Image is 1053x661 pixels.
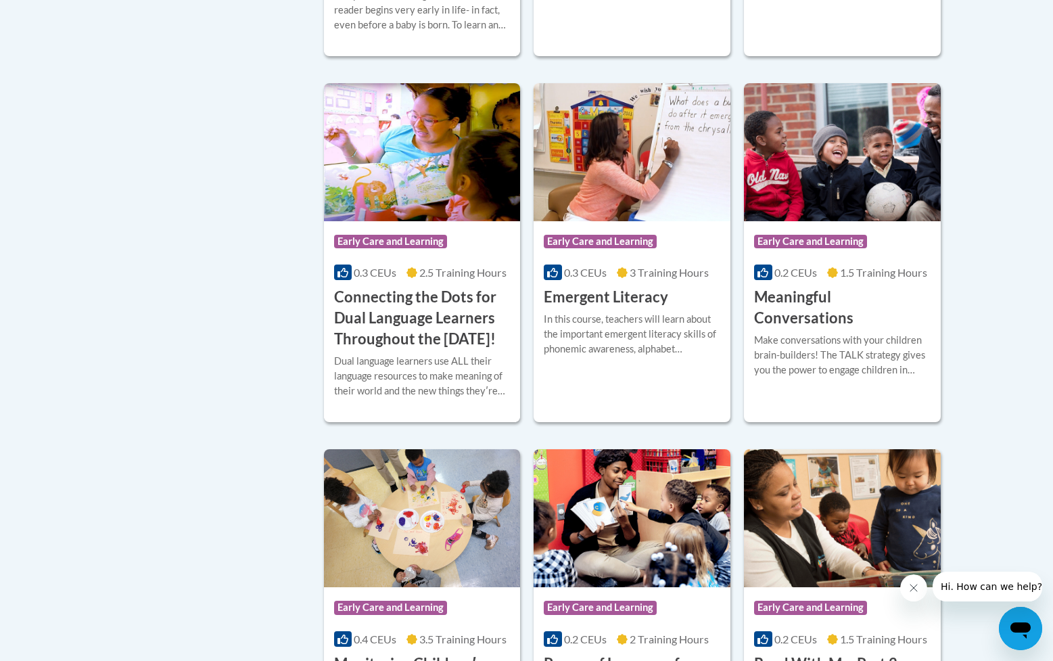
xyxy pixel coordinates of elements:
[334,601,447,614] span: Early Care and Learning
[534,83,730,221] img: Course Logo
[630,266,709,279] span: 3 Training Hours
[354,633,396,645] span: 0.4 CEUs
[744,83,941,221] img: Course Logo
[334,354,511,398] div: Dual language learners use ALL their language resources to make meaning of their world and the ne...
[534,449,730,587] img: Course Logo
[544,235,657,248] span: Early Care and Learning
[840,633,927,645] span: 1.5 Training Hours
[999,607,1042,650] iframe: Button to launch messaging window
[334,287,511,349] h3: Connecting the Dots for Dual Language Learners Throughout the [DATE]!
[564,266,607,279] span: 0.3 CEUs
[744,83,941,422] a: Course LogoEarly Care and Learning0.2 CEUs1.5 Training Hours Meaningful ConversationsMake convers...
[419,633,507,645] span: 3.5 Training Hours
[324,83,521,221] img: Course Logo
[754,287,931,329] h3: Meaningful Conversations
[419,266,507,279] span: 2.5 Training Hours
[754,333,931,378] div: Make conversations with your children brain-builders! The TALK strategy gives you the power to en...
[630,633,709,645] span: 2 Training Hours
[774,633,817,645] span: 0.2 CEUs
[900,574,927,601] iframe: Close message
[933,572,1042,601] iframe: Message from company
[544,312,720,357] div: In this course, teachers will learn about the important emergent literacy skills of phonemic awar...
[354,266,396,279] span: 0.3 CEUs
[324,449,521,587] img: Course Logo
[754,601,867,614] span: Early Care and Learning
[534,83,730,422] a: Course LogoEarly Care and Learning0.3 CEUs3 Training Hours Emergent LiteracyIn this course, teach...
[744,449,941,587] img: Course Logo
[754,235,867,248] span: Early Care and Learning
[334,235,447,248] span: Early Care and Learning
[774,266,817,279] span: 0.2 CEUs
[564,633,607,645] span: 0.2 CEUs
[324,83,521,422] a: Course LogoEarly Care and Learning0.3 CEUs2.5 Training Hours Connecting the Dots for Dual Languag...
[544,287,668,308] h3: Emergent Literacy
[544,601,657,614] span: Early Care and Learning
[840,266,927,279] span: 1.5 Training Hours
